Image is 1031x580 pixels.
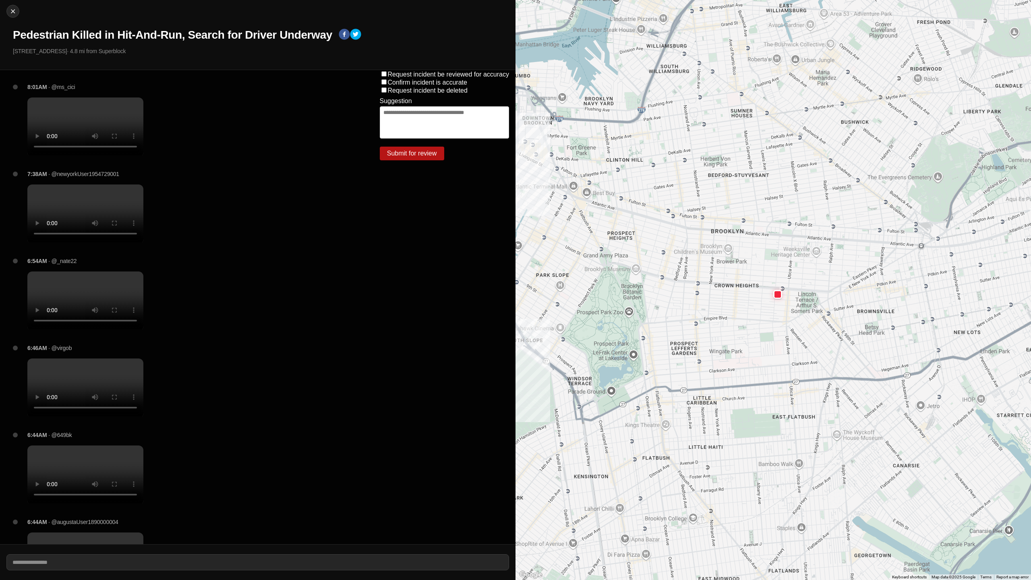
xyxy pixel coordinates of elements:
[13,28,332,42] h1: Pedestrian Killed in Hit-And-Run, Search for Driver Underway
[980,575,992,579] a: Terms (opens in new tab)
[13,47,509,55] p: [STREET_ADDRESS] · 4.8 mi from Superblock
[518,570,544,580] a: Open this area in Google Maps (opens a new window)
[518,570,544,580] img: Google
[380,97,412,105] label: Suggestion
[48,257,77,265] p: · @_nate22
[9,7,17,15] img: cancel
[27,83,47,91] p: 8:01AM
[932,575,975,579] span: Map data ©2025 Google
[27,431,47,439] p: 6:44AM
[48,431,72,439] p: · @649bk
[6,5,19,18] button: cancel
[388,71,509,78] label: Request incident be reviewed for accuracy
[27,170,47,178] p: 7:38AM
[380,147,444,160] button: Submit for review
[350,29,361,41] button: twitter
[892,574,927,580] button: Keyboard shortcuts
[339,29,350,41] button: facebook
[48,83,75,91] p: · @ms_cici
[27,518,47,526] p: 6:44AM
[388,79,467,86] label: Confirm incident is accurate
[388,87,468,94] label: Request incident be deleted
[48,518,118,526] p: · @augustaUser1890000004
[996,575,1029,579] a: Report a map error
[27,344,47,352] p: 6:46AM
[27,257,47,265] p: 6:54AM
[48,344,72,352] p: · @virgob
[48,170,119,178] p: · @newyorkUser1954729001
